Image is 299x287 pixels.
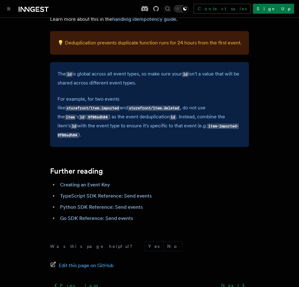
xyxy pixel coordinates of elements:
p: Was this page helpful? [50,243,137,249]
code: item-imported-9f08sdh84 [57,124,239,138]
code: storefront/item.deleted [128,106,180,111]
a: Edit this page on GitHub [50,261,114,270]
code: id [71,124,77,129]
code: id [79,115,85,120]
a: handling idempotency guide [112,16,176,22]
code: storefront/item.imported [65,106,120,111]
a: Go SDK Reference: Send events [60,215,133,221]
a: Creating an Event Key [60,182,110,188]
code: id [66,72,72,77]
p: 💡 Deduplication prevents duplicate function runs for 24 hours from the first event. [57,39,241,47]
a: Sign Up [253,4,294,14]
button: No [163,242,182,251]
p: For example, for two events like and , do not use the 's ( ) as the event deduplication . Instead... [57,95,241,139]
code: item [65,115,76,120]
p: Learn more about this in the . [50,15,249,24]
a: Further reading [50,167,103,175]
p: The is global across all event types, so make sure your isn't a value that will be shared across ... [57,70,241,87]
span: Edit this page on GitHub [59,261,114,270]
a: Contact sales [194,4,251,14]
button: Find something... [164,5,171,12]
button: Toggle navigation [5,5,12,12]
code: id [170,115,176,120]
code: id [182,72,188,77]
code: 9f08sdh84 [87,115,108,120]
button: Yes [145,242,163,251]
a: Python SDK Reference: Send events [60,204,143,210]
button: Toggle dark mode [174,5,189,12]
a: TypeScript SDK Reference: Send events [60,193,152,199]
